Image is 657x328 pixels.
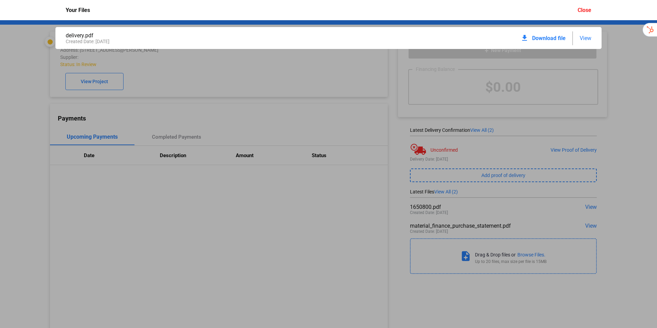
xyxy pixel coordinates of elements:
span: View [580,35,591,41]
div: delivery.pdf [66,32,328,39]
div: Created Date: [DATE] [66,39,328,44]
div: Close [578,7,591,13]
span: Download file [532,35,566,41]
mat-icon: download [520,34,529,42]
div: Your Files [66,7,90,13]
